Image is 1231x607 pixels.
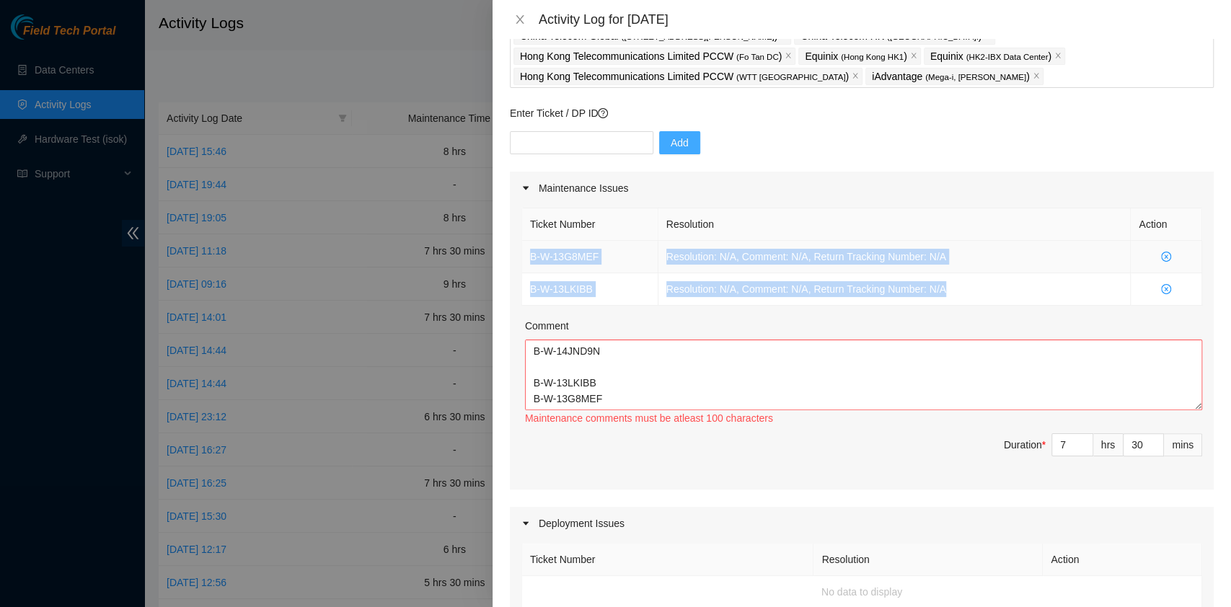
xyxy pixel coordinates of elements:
div: hrs [1093,433,1124,456]
div: Maintenance Issues [510,172,1214,205]
p: iAdvantage ) [872,68,1030,85]
p: Hong Kong Telecommunications Limited PCCW ) [520,48,782,65]
span: caret-right [521,519,530,528]
td: Resolution: N/A, Comment: N/A, Return Tracking Number: N/A [658,273,1131,306]
span: question-circle [598,108,608,118]
p: Equinix ) [930,48,1051,65]
button: Add [659,131,700,154]
th: Resolution [813,544,1043,576]
span: ( HK2-IBX Data Center [966,53,1048,61]
div: mins [1164,433,1202,456]
span: close [514,14,526,25]
th: Action [1043,544,1202,576]
th: Ticket Number [522,208,658,241]
span: ( WTT [GEOGRAPHIC_DATA] [736,73,845,81]
th: Resolution [658,208,1131,241]
div: Maintenance comments must be atleast 100 characters [525,410,1202,426]
td: Resolution: N/A, Comment: N/A, Return Tracking Number: N/A [658,241,1131,273]
span: caret-right [521,184,530,192]
span: ( Mega-i, [PERSON_NAME] [925,73,1026,81]
span: ( Hong Kong HK1 [841,53,904,61]
span: close [910,52,917,61]
div: Activity Log for [DATE] [539,12,1214,27]
p: Hong Kong Telecommunications Limited PCCW ) [520,68,849,85]
label: Comment [525,318,569,334]
span: close [852,72,859,81]
span: close [785,52,792,61]
a: B-W-13LKIBB [530,283,593,295]
div: Deployment Issues [510,507,1214,540]
textarea: Comment [525,340,1202,410]
span: close [1054,52,1062,61]
span: close [1033,72,1040,81]
div: Duration [1004,437,1046,453]
p: Equinix ) [805,48,906,65]
span: Add [671,135,689,151]
a: B-W-13G8MEF [530,251,599,262]
span: close-circle [1139,252,1194,262]
th: Action [1131,208,1202,241]
span: ( Fo Tan DC [736,53,779,61]
span: close-circle [1139,284,1194,294]
p: Enter Ticket / DP ID [510,105,1214,121]
th: Ticket Number [522,544,814,576]
button: Close [510,13,530,27]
